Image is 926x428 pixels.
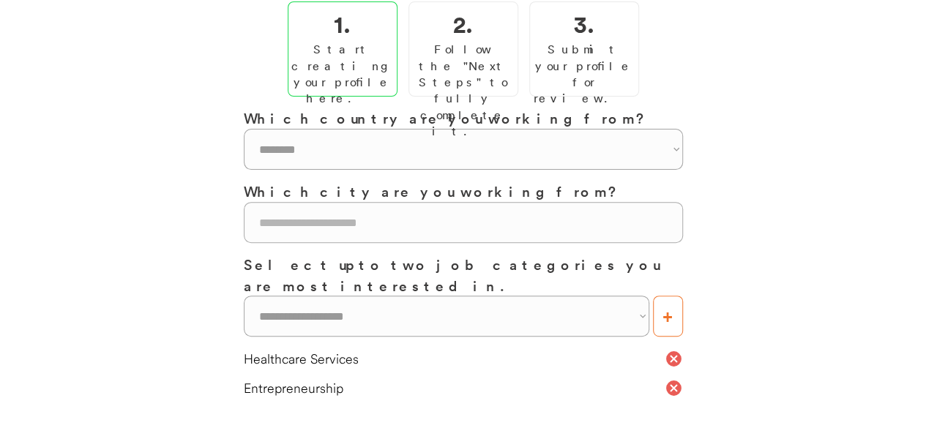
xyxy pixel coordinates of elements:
[244,350,665,368] div: Healthcare Services
[244,181,683,202] h3: Which city are you working from?
[291,41,394,107] div: Start creating your profile here.
[334,6,351,41] h2: 1.
[574,6,594,41] h2: 3.
[413,41,514,139] div: Follow the "Next Steps" to fully complete it.
[653,296,683,337] button: +
[665,350,683,368] button: cancel
[244,254,683,296] h3: Select up to two job categories you are most interested in.
[244,379,665,397] div: Entrepreneurship
[453,6,473,41] h2: 2.
[665,379,683,397] button: cancel
[534,41,635,107] div: Submit your profile for review.
[244,108,683,129] h3: Which country are you working from?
